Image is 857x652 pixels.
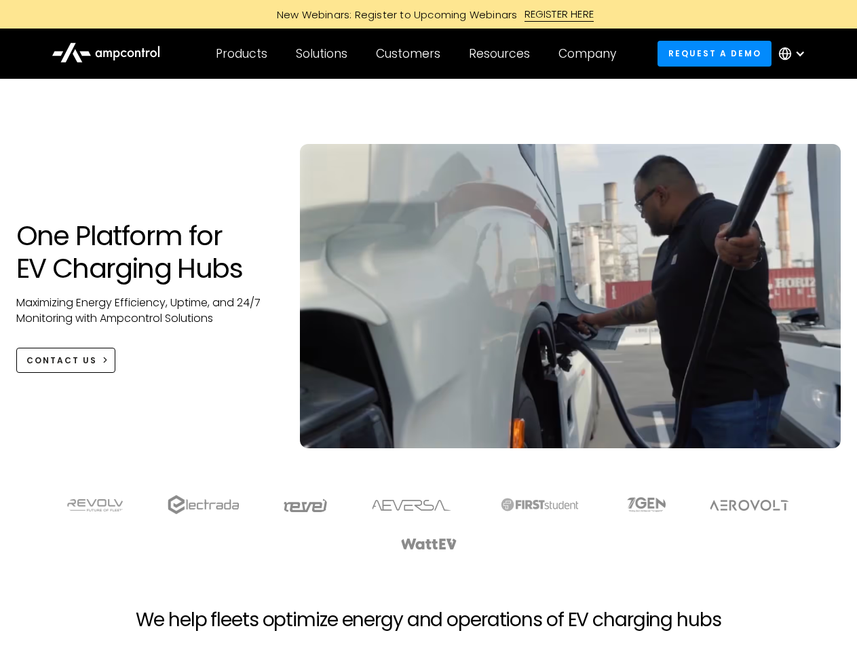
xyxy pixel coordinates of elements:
[376,46,440,61] div: Customers
[263,7,525,22] div: New Webinars: Register to Upcoming Webinars
[136,609,721,632] h2: We help fleets optimize energy and operations of EV charging hubs
[469,46,530,61] div: Resources
[216,46,267,61] div: Products
[658,41,772,66] a: Request a demo
[525,7,594,22] div: REGISTER HERE
[168,495,239,514] img: electrada logo
[16,348,116,373] a: CONTACT US
[558,46,616,61] div: Company
[709,500,790,511] img: Aerovolt Logo
[26,355,97,367] div: CONTACT US
[296,46,347,61] div: Solutions
[123,7,734,22] a: New Webinars: Register to Upcoming WebinarsREGISTER HERE
[400,539,457,549] img: WattEV logo
[16,295,273,326] p: Maximizing Energy Efficiency, Uptime, and 24/7 Monitoring with Ampcontrol Solutions
[16,219,273,285] h1: One Platform for EV Charging Hubs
